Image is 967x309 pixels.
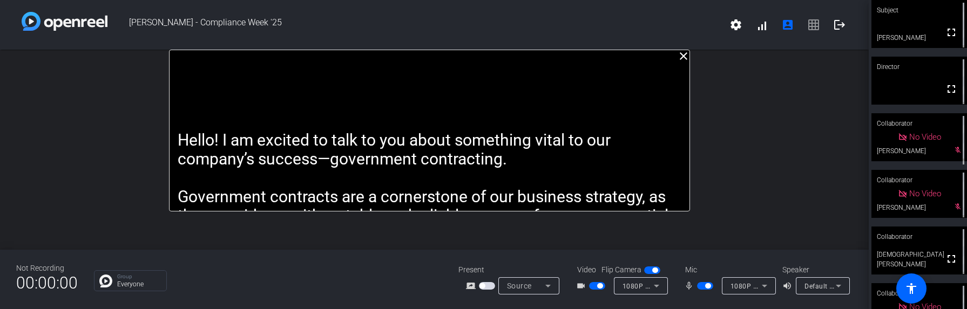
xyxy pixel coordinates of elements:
[674,264,782,276] div: Mic
[729,18,742,31] mat-icon: settings
[871,226,967,247] div: Collaborator
[945,83,958,95] mat-icon: fullscreen
[466,279,479,292] mat-icon: screen_share_outline
[945,26,958,39] mat-icon: fullscreen
[576,279,589,292] mat-icon: videocam_outline
[117,274,161,279] p: Group
[99,274,112,287] img: Chat Icon
[601,264,641,276] span: Flip Camera
[782,279,795,292] mat-icon: volume_up
[178,131,681,168] p: Hello! I am excited to talk to you about something vital to our company’s success—government cont...
[804,281,935,290] span: Default - MacBook Pro Speakers (Built-in)
[871,283,967,304] div: Collaborator
[22,12,107,31] img: white-gradient.svg
[458,264,566,276] div: Present
[871,57,967,77] div: Director
[16,263,78,274] div: Not Recording
[16,270,78,296] span: 00:00:00
[677,50,690,63] mat-icon: close
[871,170,967,190] div: Collaborator
[781,18,794,31] mat-icon: account_box
[909,189,941,198] span: No Video
[684,279,697,292] mat-icon: mic_none
[107,12,723,38] span: [PERSON_NAME] - Compliance Week '25
[507,281,532,290] span: Source
[117,281,161,287] p: Everyone
[623,281,722,290] span: 1080P Pro Stream (046d:0894)
[782,264,847,276] div: Speaker
[945,252,958,265] mat-icon: fullscreen
[731,281,830,290] span: 1080P Pro Stream (046d:0894)
[833,18,846,31] mat-icon: logout
[749,12,775,38] button: signal_cellular_alt
[871,113,967,134] div: Collaborator
[905,282,918,295] mat-icon: accessibility
[577,264,596,276] span: Video
[909,132,941,142] span: No Video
